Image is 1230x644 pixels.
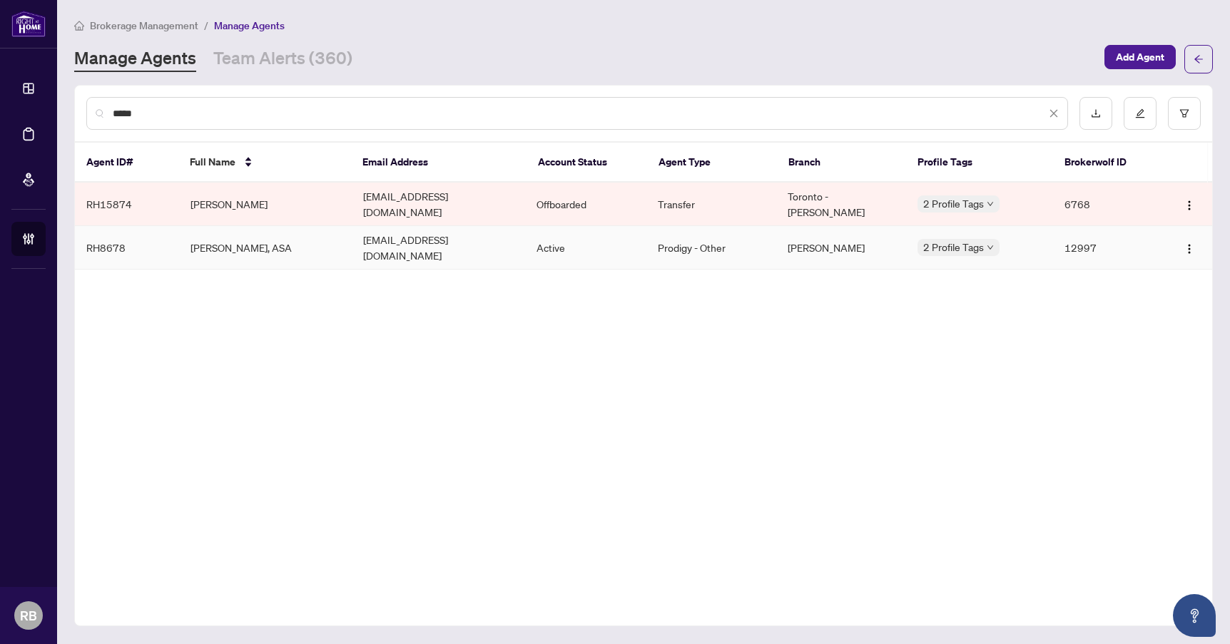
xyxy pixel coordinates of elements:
[74,21,84,31] span: home
[1053,183,1157,226] td: 6768
[1178,236,1201,259] button: Logo
[923,195,984,212] span: 2 Profile Tags
[351,143,527,183] th: Email Address
[352,183,525,226] td: [EMAIL_ADDRESS][DOMAIN_NAME]
[90,19,198,32] span: Brokerage Management
[1053,226,1157,270] td: 12997
[1079,97,1112,130] button: download
[352,226,525,270] td: [EMAIL_ADDRESS][DOMAIN_NAME]
[1053,143,1157,183] th: Brokerwolf ID
[213,46,352,72] a: Team Alerts (360)
[1104,45,1176,69] button: Add Agent
[179,183,352,226] td: [PERSON_NAME]
[20,605,37,625] span: RB
[75,183,179,226] td: RH15874
[1178,193,1201,215] button: Logo
[646,183,776,226] td: Transfer
[11,11,46,37] img: logo
[525,183,646,226] td: Offboarded
[646,226,776,270] td: Prodigy - Other
[1168,97,1201,130] button: filter
[1091,108,1101,118] span: download
[1116,46,1164,68] span: Add Agent
[777,143,907,183] th: Branch
[179,226,352,270] td: [PERSON_NAME], ASA
[776,226,906,270] td: [PERSON_NAME]
[1135,108,1145,118] span: edit
[987,200,994,208] span: down
[75,226,179,270] td: RH8678
[1184,200,1195,211] img: Logo
[647,143,777,183] th: Agent Type
[1184,243,1195,255] img: Logo
[525,226,646,270] td: Active
[987,244,994,251] span: down
[1194,54,1204,64] span: arrow-left
[1179,108,1189,118] span: filter
[923,239,984,255] span: 2 Profile Tags
[190,154,235,170] span: Full Name
[1173,594,1216,637] button: Open asap
[527,143,647,183] th: Account Status
[906,143,1053,183] th: Profile Tags
[776,183,906,226] td: Toronto - [PERSON_NAME]
[1124,97,1157,130] button: edit
[214,19,285,32] span: Manage Agents
[1049,108,1059,118] span: close
[74,46,196,72] a: Manage Agents
[204,17,208,34] li: /
[178,143,351,183] th: Full Name
[75,143,178,183] th: Agent ID#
